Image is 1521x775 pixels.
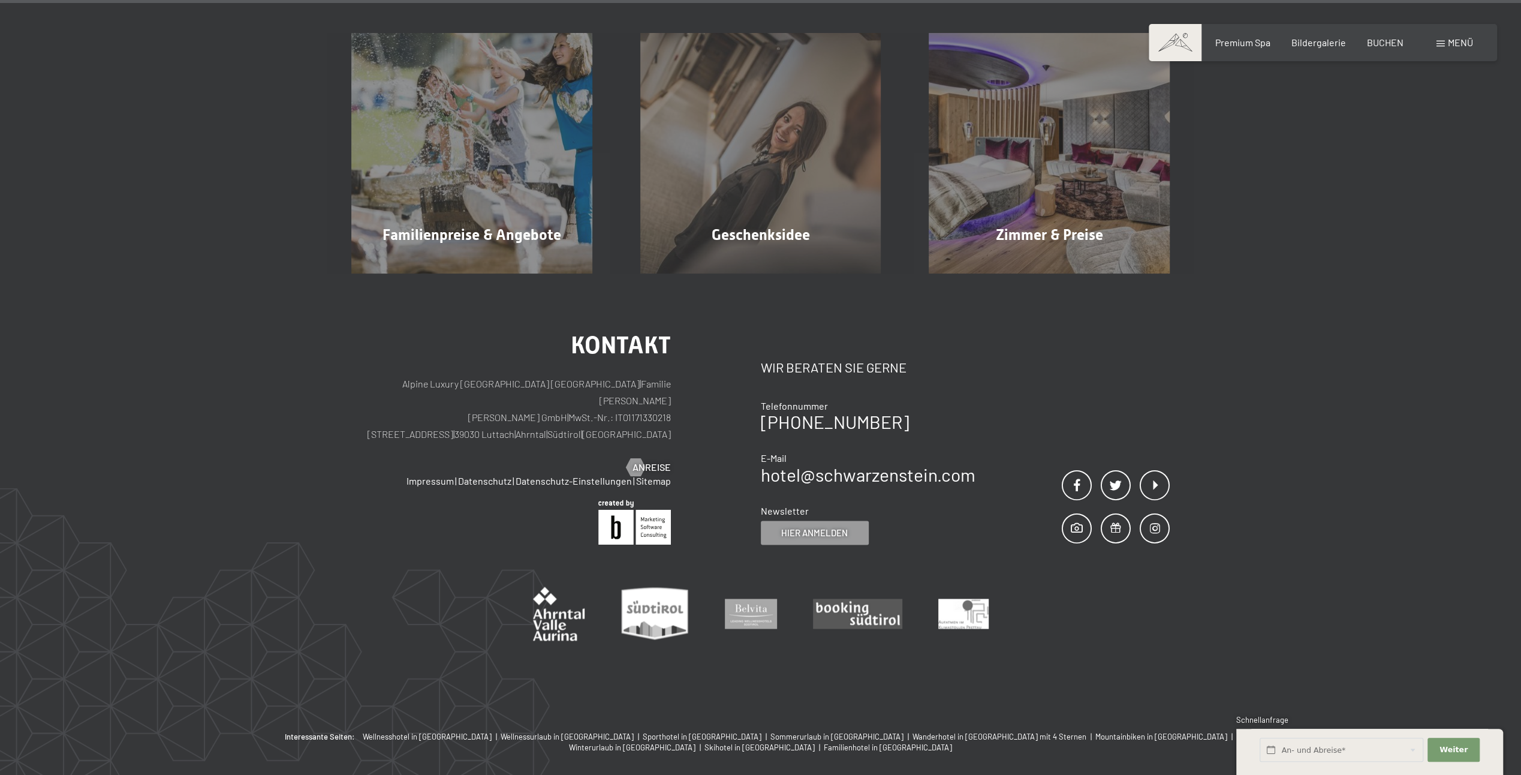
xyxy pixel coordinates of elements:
span: | [546,428,547,440]
a: Familienhotel in [GEOGRAPHIC_DATA] [824,741,952,752]
a: Bildergalerie [1291,37,1346,48]
a: Wellnesshotel in [GEOGRAPHIC_DATA] | [363,731,501,741]
span: | [763,731,770,741]
span: | [514,428,516,440]
span: Kontakt [571,331,671,359]
span: Weiter [1439,744,1468,755]
b: Interessante Seiten: [285,731,355,741]
img: Brandnamic GmbH | Leading Hospitality Solutions [598,500,671,545]
span: Newsletter [761,505,809,516]
span: Familienpreise & Angebote [382,226,561,244]
span: Sporthotel in [GEOGRAPHIC_DATA] [643,731,761,741]
a: Sitemap [636,475,671,486]
span: Schnellanfrage [1236,715,1288,725]
a: [PHONE_NUMBER] [761,411,909,432]
span: Menü [1448,37,1473,48]
span: | [905,731,912,741]
a: Impressum [406,475,454,486]
span: Wanderhotel in [GEOGRAPHIC_DATA] mit 4 Sternen [912,731,1086,741]
span: | [493,731,501,741]
a: Anreise [627,461,671,474]
span: Wellnessurlaub in [GEOGRAPHIC_DATA] [501,731,634,741]
a: Datenschutz-Einstellungen [516,475,632,486]
a: Sommerurlaub in [GEOGRAPHIC_DATA] | [770,731,912,741]
a: Premium Spa [1215,37,1270,48]
span: | [697,742,704,752]
a: Wellnessurlaub in [GEOGRAPHIC_DATA] | [501,731,643,741]
span: | [640,378,641,389]
span: Mountainbiken in [GEOGRAPHIC_DATA] [1095,731,1227,741]
span: E-Mail [761,452,787,464]
a: Skihotel in [GEOGRAPHIC_DATA] | [704,741,824,752]
span: Anreise [633,461,671,474]
span: | [455,475,457,486]
a: Sporthotel in [GEOGRAPHIC_DATA] | [643,731,770,741]
span: Zimmer & Preise [996,226,1103,244]
span: | [635,731,643,741]
a: Datenschutz [458,475,511,486]
a: BUCHEN [1367,37,1403,48]
a: Ein Familienhotel in Südtirol zum Verlieben Zimmer & Preise [905,33,1194,274]
span: | [1229,731,1236,741]
a: Wanderhotel in [GEOGRAPHIC_DATA] mit 4 Sternen | [912,731,1095,741]
span: | [453,428,454,440]
button: Weiter [1427,738,1479,762]
a: Mountainbiken in [GEOGRAPHIC_DATA] | [1095,731,1236,741]
span: | [513,475,514,486]
span: Geschenksidee [712,226,810,244]
span: Winterurlaub in [GEOGRAPHIC_DATA] [569,742,695,752]
span: | [817,742,824,752]
span: Familienhotel in [GEOGRAPHIC_DATA] [824,742,952,752]
a: hotel@schwarzenstein.com [761,464,975,485]
a: Winterurlaub in [GEOGRAPHIC_DATA] | [569,741,704,752]
span: | [567,411,568,423]
a: Ein Familienhotel in Südtirol zum Verlieben Geschenksidee [616,33,905,274]
span: Hier anmelden [781,527,848,539]
span: Telefonnummer [761,400,828,411]
span: | [1088,731,1095,741]
span: Skihotel in [GEOGRAPHIC_DATA] [704,742,815,752]
a: Ein Familienhotel in Südtirol zum Verlieben Familienpreise & Angebote [327,33,616,274]
span: | [581,428,582,440]
span: | [633,475,635,486]
span: Wellnesshotel in [GEOGRAPHIC_DATA] [363,731,492,741]
span: Wir beraten Sie gerne [761,359,906,375]
span: Sommerurlaub in [GEOGRAPHIC_DATA] [770,731,903,741]
p: Alpine Luxury [GEOGRAPHIC_DATA] [GEOGRAPHIC_DATA] Familie [PERSON_NAME] [PERSON_NAME] GmbH MwSt.-... [351,376,671,443]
